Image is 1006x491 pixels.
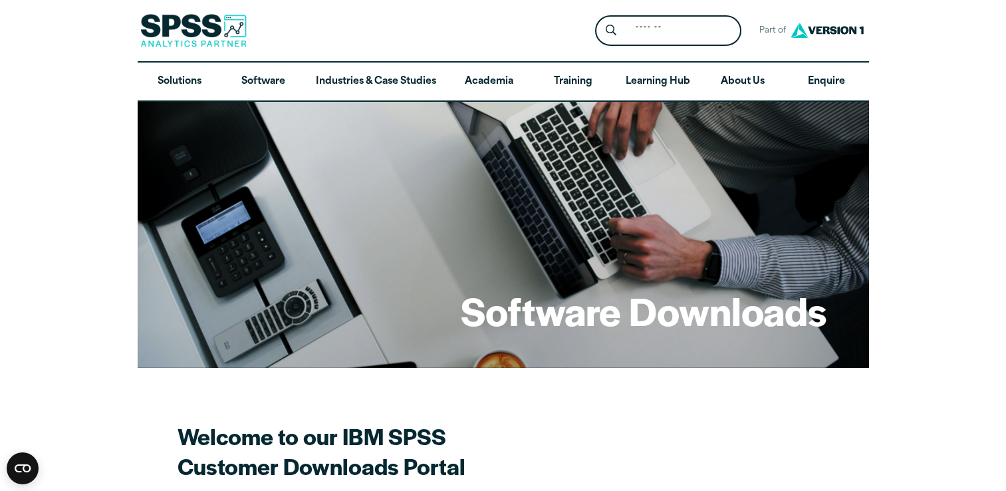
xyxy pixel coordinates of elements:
[305,63,447,101] a: Industries & Case Studies
[138,63,221,101] a: Solutions
[598,19,623,43] button: Search magnifying glass icon
[787,18,867,43] img: Version1 Logo
[701,63,785,101] a: About Us
[447,63,531,101] a: Academia
[138,63,869,101] nav: Desktop version of site main menu
[785,63,868,101] a: Enquire
[531,63,614,101] a: Training
[178,421,643,481] h2: Welcome to our IBM SPSS Customer Downloads Portal
[461,285,826,337] h1: Software Downloads
[140,14,247,47] img: SPSS Analytics Partner
[615,63,701,101] a: Learning Hub
[752,21,787,41] span: Part of
[7,452,39,484] button: Open CMP widget
[595,15,741,47] form: Site Header Search Form
[221,63,305,101] a: Software
[606,25,616,36] svg: Search magnifying glass icon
